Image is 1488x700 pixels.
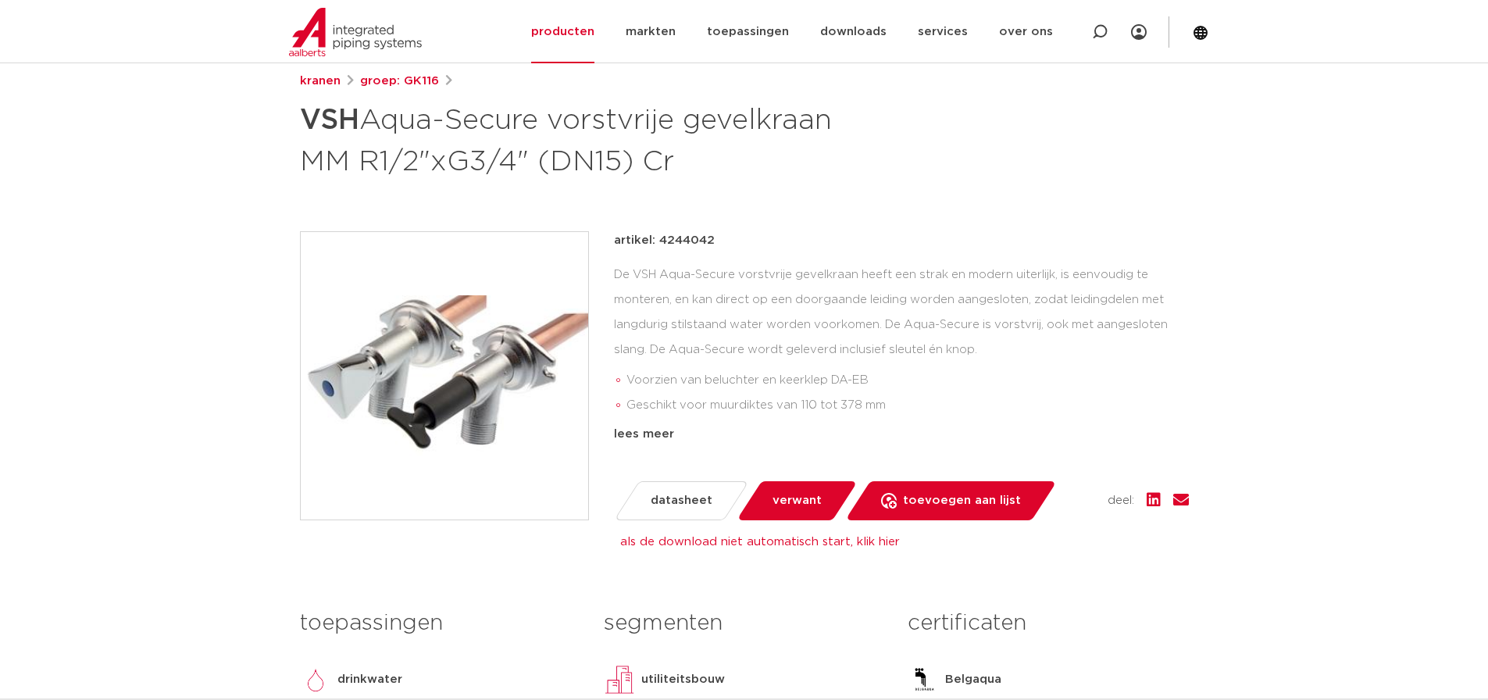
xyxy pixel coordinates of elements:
h3: toepassingen [300,608,580,639]
li: Geschikt voor muurdiktes van 110 tot 378 mm [626,393,1189,418]
h3: segmenten [604,608,884,639]
div: lees meer [614,425,1189,444]
div: De VSH Aqua-Secure vorstvrije gevelkraan heeft een strak en modern uiterlijk, is eenvoudig te mon... [614,262,1189,419]
span: datasheet [651,488,712,513]
a: kranen [300,72,341,91]
span: deel: [1108,491,1134,510]
h3: certificaten [908,608,1188,639]
a: groep: GK116 [360,72,439,91]
span: toevoegen aan lijst [903,488,1021,513]
img: drinkwater [300,664,331,695]
li: Voorzien van beluchter en keerklep DA-EB [626,368,1189,393]
p: Belgaqua [945,670,1001,689]
p: utiliteitsbouw [641,670,725,689]
span: verwant [773,488,822,513]
h1: Aqua-Secure vorstvrije gevelkraan MM R1/2"xG3/4" (DN15) Cr [300,97,887,181]
a: als de download niet automatisch start, klik hier [620,536,900,548]
p: drinkwater [337,670,402,689]
a: datasheet [613,481,748,520]
img: Belgaqua [908,664,939,695]
img: utiliteitsbouw [604,664,635,695]
p: artikel: 4244042 [614,231,715,250]
strong: VSH [300,106,359,134]
img: Product Image for VSH Aqua-Secure vorstvrije gevelkraan MM R1/2"xG3/4" (DN15) Cr [301,232,588,520]
a: verwant [736,481,857,520]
